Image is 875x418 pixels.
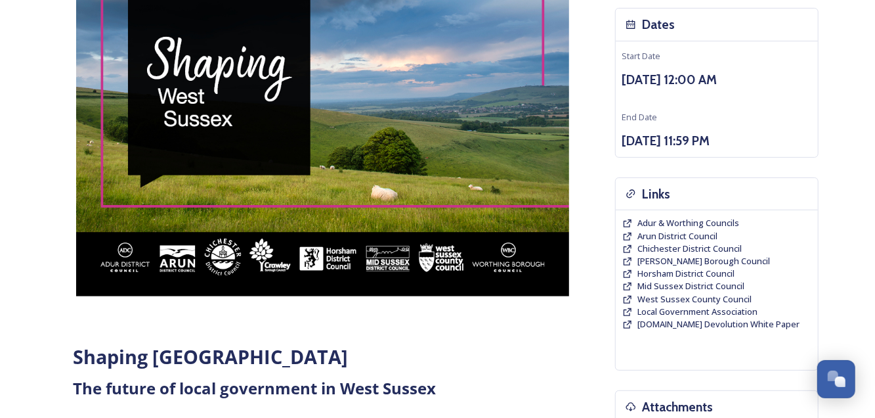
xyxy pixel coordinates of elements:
button: Open Chat [817,360,855,398]
span: Local Government Association [638,306,758,317]
h3: [DATE] 11:59 PM [622,131,811,151]
a: Local Government Association [638,306,758,318]
span: End Date [622,111,658,123]
h3: Attachments [643,398,714,417]
span: Horsham District Council [638,267,735,279]
strong: The future of local government in West Sussex [74,377,437,399]
span: Chichester District Council [638,243,742,254]
a: [PERSON_NAME] Borough Council [638,255,771,267]
span: Start Date [622,50,661,62]
a: Chichester District Council [638,243,742,255]
h3: Dates [643,15,675,34]
h3: [DATE] 12:00 AM [622,70,811,89]
a: Mid Sussex District Council [638,280,745,292]
a: West Sussex County Council [638,293,752,306]
a: Horsham District Council [638,267,735,280]
strong: Shaping [GEOGRAPHIC_DATA] [74,344,349,369]
a: Adur & Worthing Councils [638,217,740,229]
a: [DOMAIN_NAME] Devolution White Paper [638,318,800,331]
h3: Links [643,185,671,204]
a: Arun District Council [638,230,718,243]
